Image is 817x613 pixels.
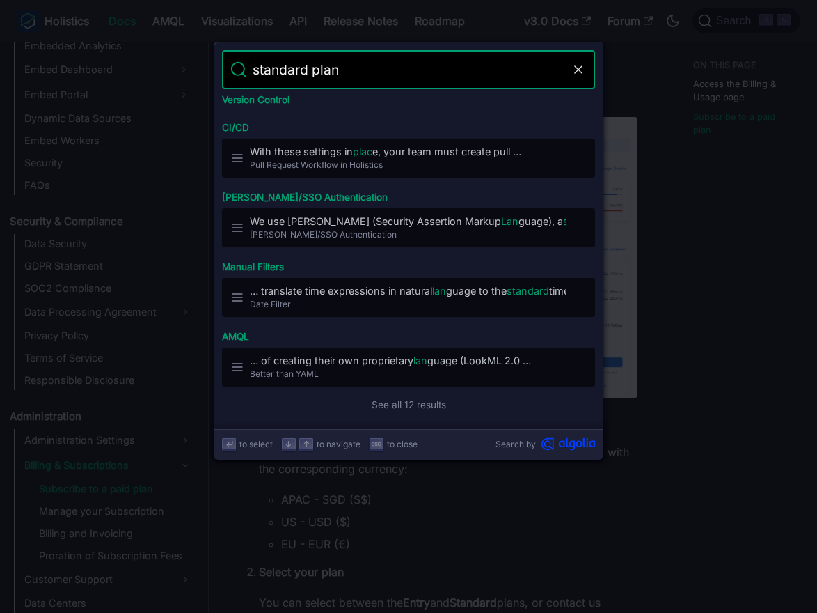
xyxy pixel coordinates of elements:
button: Clear the query [570,61,587,78]
mark: Lan [501,215,518,227]
span: … translate time expressions in natural guage to the time … [250,284,566,297]
div: [PERSON_NAME]/SSO Authentication [219,180,598,208]
a: … of creating their own proprietarylanguage (LookML 2.0 …Better than YAML [222,348,595,387]
input: Search docs [247,50,570,89]
mark: standard [507,285,549,297]
mark: lan [413,355,427,366]
span: to select [239,437,273,451]
mark: standard [563,215,605,227]
mark: lan [432,285,446,297]
a: Search byAlgolia [495,437,595,451]
svg: Arrow down [283,439,294,449]
span: [PERSON_NAME]/SSO Authentication [250,228,566,241]
span: Pull Request Workflow in Holistics [250,158,566,171]
span: We use [PERSON_NAME] (Security Assertion Markup guage), a that … [250,215,566,228]
div: CI/CD [219,111,598,139]
div: Version Control [219,83,598,111]
a: See all 12 results [372,398,446,412]
svg: Algolia [541,437,595,451]
span: With these settings in e, your team must create pull … [250,145,566,158]
span: … of creating their own proprietary guage (LookML 2.0 … [250,354,566,367]
a: We use [PERSON_NAME] (Security Assertion MarkupLanguage), astandardthat …[PERSON_NAME]/SSO Authen... [222,208,595,247]
div: Manual Filters [219,250,598,278]
div: AMQL [219,320,598,348]
span: to navigate [317,437,360,451]
svg: Arrow up [301,439,312,449]
span: Search by [495,437,536,451]
span: to close [387,437,418,451]
svg: Enter key [224,439,235,449]
svg: Escape key [371,439,381,449]
mark: plac [353,146,372,157]
a: With these settings inplace, your team must create pull …Pull Request Workflow in Holistics [222,139,595,178]
span: Date Filter [250,297,566,311]
span: Better than YAML [250,367,566,380]
a: … translate time expressions in naturallanguage to thestandardtime …Date Filter [222,278,595,317]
